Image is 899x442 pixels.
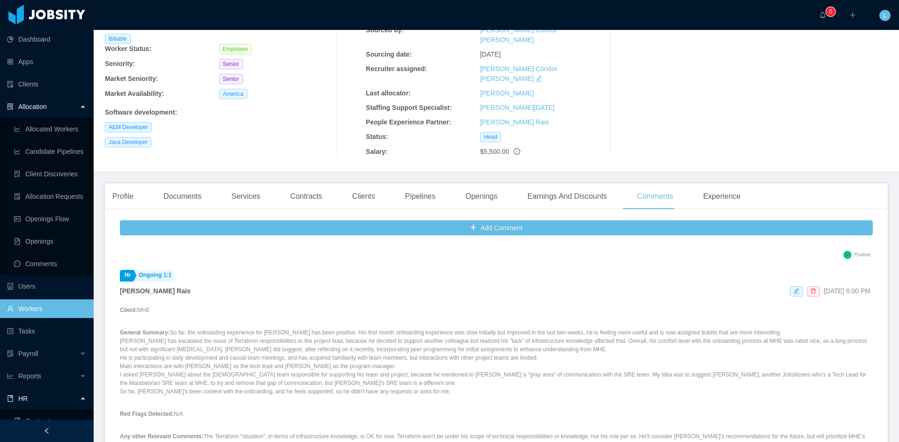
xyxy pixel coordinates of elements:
a: [PERSON_NAME][DATE] [480,104,554,111]
b: Worker Status: [105,45,151,52]
b: Status: [366,133,388,140]
b: Salary: [366,148,388,155]
div: Profile [105,183,141,210]
div: Contracts [283,183,330,210]
i: icon: edit [536,75,542,82]
a: icon: bookContracts [14,412,86,430]
span: Senior [219,59,243,69]
span: L [883,10,887,21]
span: Employee [219,44,251,54]
a: icon: pie-chartDashboard [7,30,86,49]
i: icon: plus [849,12,856,18]
span: $5,500.00 [480,148,509,155]
div: Pipelines [398,183,443,210]
div: Documents [156,183,209,210]
b: Market Availability: [105,90,164,97]
p: N/A [120,410,873,418]
div: Clients [345,183,383,210]
i: icon: delete [811,288,816,294]
span: Payroll [18,350,38,357]
b: Last allocator: [366,89,411,97]
span: Billable [105,34,131,44]
div: Comments [629,183,680,210]
p: So far, the onboarding experience for [PERSON_NAME] has been positive. His first month onboarding... [120,328,873,396]
span: Java Developer [105,137,151,147]
strong: General Summary: [120,329,170,336]
b: People Experience Partner: [366,118,451,126]
div: Experience [696,183,748,210]
strong: Red Flags Detected: [120,411,174,417]
a: icon: auditClients [7,75,86,94]
b: Recruiter assigned: [366,65,427,72]
i: icon: edit [794,288,799,294]
b: Sourced by: [366,26,404,34]
span: info-circle [514,148,520,155]
span: [DATE] 6:00 PM [824,287,870,295]
a: Ongoing 1:1 [134,270,174,282]
strong: Any other Relevant Comments: [120,433,204,440]
div: Services [224,183,267,210]
b: Market Seniority: [105,75,158,82]
a: icon: file-searchClient Discoveries [14,165,86,183]
i: icon: book [7,395,14,402]
a: [PERSON_NAME] [480,89,534,97]
a: icon: robotUsers [7,277,86,296]
b: Staffing Support Specialist: [366,104,452,111]
i: icon: bell [819,12,826,18]
a: icon: appstoreApps [7,52,86,71]
a: [PERSON_NAME] Cóndor [PERSON_NAME] [480,65,557,82]
a: icon: line-chartCandidate Pipelines [14,142,86,161]
span: Hired [480,132,501,142]
p: MHE [120,306,873,314]
a: [PERSON_NAME] Rais [480,118,549,126]
span: Senior [219,74,243,84]
i: icon: solution [7,103,14,110]
sup: 0 [826,7,835,16]
a: icon: idcardOpenings Flow [14,210,86,228]
span: [DATE] [480,51,501,58]
b: Sourcing date: [366,51,412,58]
a: Hr [120,270,133,282]
a: icon: profileTasks [7,322,86,341]
a: icon: userWorkers [7,299,86,318]
b: Seniority: [105,60,135,67]
a: icon: file-textOpenings [14,232,86,251]
a: icon: line-chartAllocated Workers [14,120,86,138]
span: Allocation [18,103,47,110]
div: Earnings And Discounts [520,183,614,210]
a: icon: messageComments [14,254,86,273]
strong: Client: [120,307,137,313]
b: Software development : [105,109,177,116]
button: icon: plusAdd Comment [120,220,873,235]
span: Reports [18,372,41,380]
strong: [PERSON_NAME] Rais [120,287,191,295]
span: HR [18,395,28,402]
i: icon: line-chart [7,373,14,379]
div: Openings [458,183,505,210]
a: icon: file-doneAllocation Requests [14,187,86,206]
span: America [219,89,247,99]
span: Positive [854,252,870,257]
span: AEM Developer [105,122,152,132]
i: icon: file-protect [7,350,14,357]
